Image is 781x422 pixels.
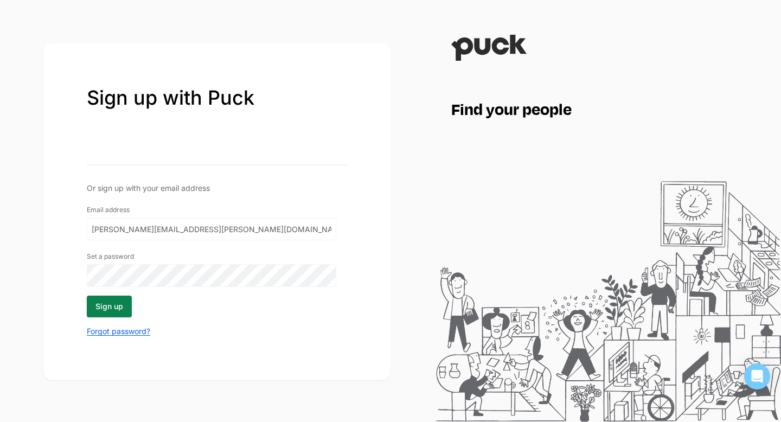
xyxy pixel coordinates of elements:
[87,326,347,337] a: Forgot password?
[87,249,347,264] div: Set a password
[81,125,309,149] iframe: Sign in with Google Button
[451,35,527,61] img: Puck home
[87,202,347,218] div: Email address
[87,87,347,108] div: Sign up with Puck
[87,183,347,194] div: Or sign up with your email address
[744,363,770,389] div: Open Intercom Messenger
[87,296,132,317] button: Sign up
[451,95,764,122] div: Find your people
